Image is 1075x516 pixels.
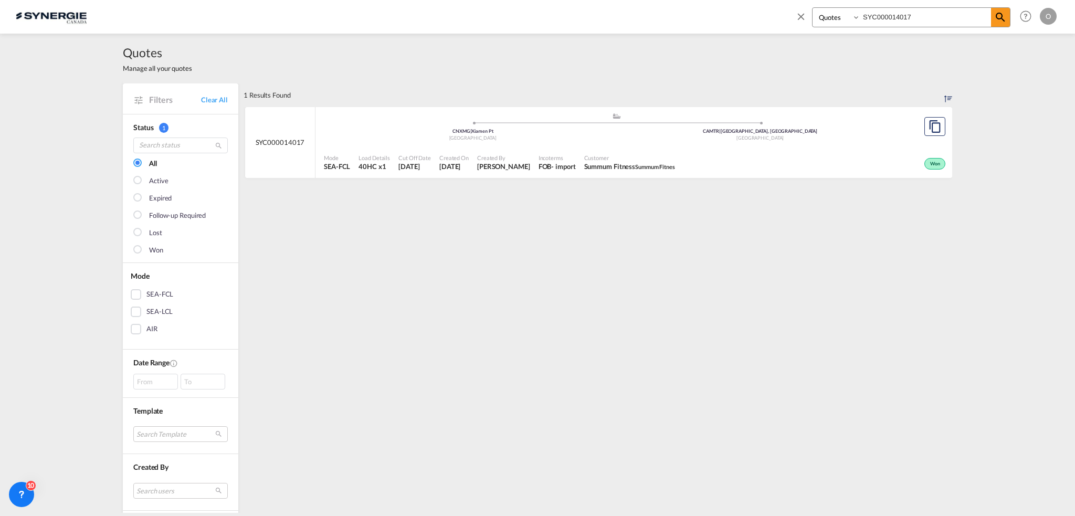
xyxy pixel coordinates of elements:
[584,162,675,171] span: Summum Fitness Summum Fitnes
[133,374,178,389] div: From
[1017,7,1035,25] span: Help
[703,128,817,134] span: CAMTR [GEOGRAPHIC_DATA], [GEOGRAPHIC_DATA]
[149,228,162,238] div: Lost
[133,123,153,132] span: Status
[181,374,225,389] div: To
[133,374,228,389] span: From To
[924,117,945,136] button: Copy Quote
[439,162,469,171] span: 12 Aug 2025
[170,359,178,367] md-icon: Created On
[439,154,469,162] span: Created On
[324,162,350,171] span: SEA-FCL
[584,154,675,162] span: Customer
[1040,8,1057,25] div: O
[159,123,168,133] span: 1
[245,107,952,178] div: SYC000014017 assets/icons/custom/ship-fill.svgassets/icons/custom/roll-o-plane.svgOriginXiamen Pt...
[398,154,431,162] span: Cut Off Date
[131,289,230,300] md-checkbox: SEA-FCL
[477,154,530,162] span: Created By
[123,64,192,73] span: Manage all your quotes
[149,193,172,204] div: Expired
[398,162,431,171] span: 12 Aug 2025
[994,11,1007,24] md-icon: icon-magnify
[930,161,943,168] span: Won
[146,289,173,300] div: SEA-FCL
[149,210,206,221] div: Follow-up Required
[149,159,157,169] div: All
[551,162,575,171] div: - import
[359,162,390,171] span: 40HC x 1
[256,138,305,147] span: SYC000014017
[539,162,576,171] div: FOB import
[470,128,472,134] span: |
[131,307,230,317] md-checkbox: SEA-LCL
[795,7,812,33] span: icon-close
[149,176,168,186] div: Active
[149,94,201,106] span: Filters
[131,324,230,334] md-checkbox: AIR
[146,307,173,317] div: SEA-LCL
[133,122,228,133] div: Status 1
[1017,7,1040,26] div: Help
[133,358,170,367] span: Date Range
[359,154,390,162] span: Load Details
[539,162,552,171] div: FOB
[133,406,163,415] span: Template
[924,158,945,170] div: Won
[452,128,493,134] span: CNXMG Xiamen Pt
[795,10,807,22] md-icon: icon-close
[324,154,350,162] span: Mode
[201,95,228,104] a: Clear All
[944,83,952,107] div: Sort by: Created On
[635,163,675,170] span: Summum Fitnes
[449,135,497,141] span: [GEOGRAPHIC_DATA]
[133,138,228,153] input: Search status
[149,245,163,256] div: Won
[991,8,1010,27] span: icon-magnify
[477,162,530,171] span: Pablo Gomez Saldarriaga
[131,271,150,280] span: Mode
[244,83,291,107] div: 1 Results Found
[123,44,192,61] span: Quotes
[133,462,168,471] span: Created By
[719,128,721,134] span: |
[215,142,223,150] md-icon: icon-magnify
[860,8,991,26] input: Enter Quotation Number
[539,154,576,162] span: Incoterms
[736,135,784,141] span: [GEOGRAPHIC_DATA]
[610,113,623,119] md-icon: assets/icons/custom/ship-fill.svg
[146,324,157,334] div: AIR
[929,120,941,133] md-icon: assets/icons/custom/copyQuote.svg
[16,5,87,28] img: 1f56c880d42311ef80fc7dca854c8e59.png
